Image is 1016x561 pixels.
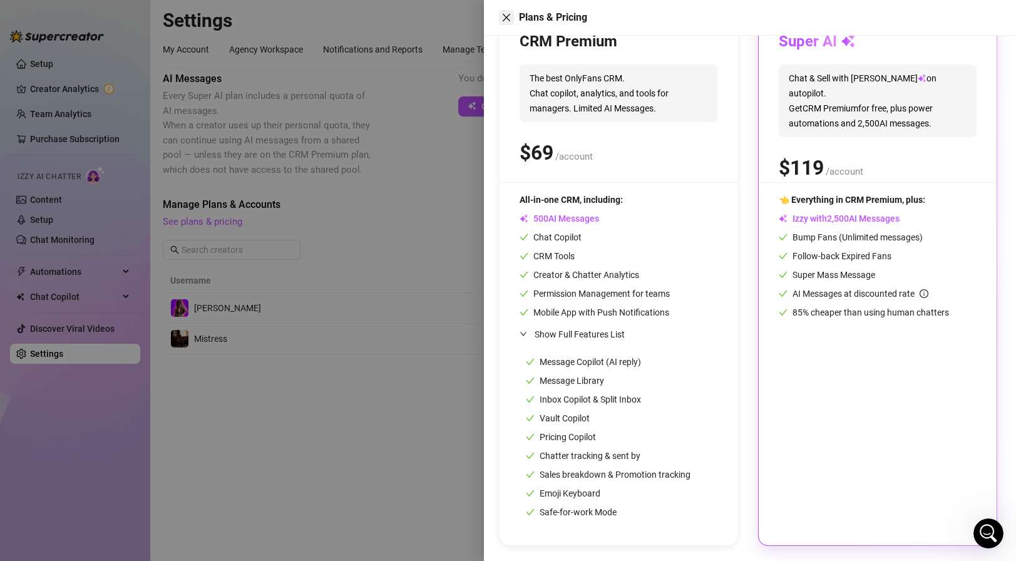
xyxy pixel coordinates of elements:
span: check [526,358,535,366]
span: Chatter tracking & sent by [526,451,640,461]
span: check [526,470,535,479]
button: Close [499,10,514,25]
span: Bump Fans (Unlimited messages) [779,232,923,242]
span: /account [826,166,863,177]
div: Hi [PERSON_NAME], you can check our pricing . With a basic paid plan, you’ll get access to some g... [20,69,195,179]
iframe: Intercom live chat [973,518,1003,548]
h3: Super AI [779,32,856,52]
span: check [779,270,788,279]
span: Message Copilot (AI reply) [526,357,641,367]
div: Ella says… [10,33,240,61]
button: Start recording [80,410,90,420]
span: check [526,489,535,498]
div: Alexis says… [10,351,240,391]
span: info-circle [920,289,928,298]
span: /account [555,151,593,162]
div: joined the conversation [54,35,213,46]
h3: CRM Premium [520,32,617,52]
img: Profile image for Ella [36,7,56,27]
div: and what other tools will I get access to with a better plan?Ideally you offer easily scheduling ... [45,267,240,349]
span: Vault Copilot [526,413,590,423]
button: Gif picker [39,410,49,420]
span: Mobile App with Push Notifications [520,307,669,317]
div: [PERSON_NAME] • 19h ago [20,189,123,197]
span: Izzy with AI Messages [779,214,900,224]
span: check [779,308,788,317]
span: Message Library [526,376,604,386]
span: check [526,451,535,460]
div: Do you offer auto send when campaign on wall is purchased? [45,351,240,390]
span: expanded [520,330,527,337]
span: Emoji Keyboard [526,488,600,498]
span: check [526,433,535,441]
p: Active 1h ago [61,16,116,28]
span: $ [779,156,824,180]
div: Show Full Features List [520,319,717,349]
span: check [520,233,528,242]
div: Ideally you offer easily scheduling PPV with template saved to content and price as well [55,306,230,342]
div: Close [220,5,242,28]
span: check [779,233,788,242]
img: Profile image for Ella [38,34,50,47]
h1: [PERSON_NAME] [61,6,142,16]
span: check [526,376,535,385]
span: Super Mass Message [779,270,875,280]
span: check [779,252,788,260]
span: Chat & Sell with [PERSON_NAME] on autopilot. Get CRM Premium for free, plus power automations and... [779,64,977,137]
button: Home [196,5,220,29]
span: check [520,289,528,298]
div: Alexis says… [10,267,240,351]
div: Is that not included now in the free trial? [55,234,230,258]
button: go back [8,5,32,29]
span: check [526,414,535,423]
span: check [526,395,535,404]
span: check [520,270,528,279]
span: Sales breakdown & Promotion tracking [526,470,690,480]
div: Alexis says… [10,226,240,267]
span: $ [520,141,553,165]
b: [PERSON_NAME] [54,36,124,45]
div: and what other tools will I get access to with a better plan? [55,274,230,299]
span: AI Messages [520,214,599,224]
div: Hi [PERSON_NAME], you can check our pricinghere. With a basic paid plan, you’ll get access to som... [10,61,205,187]
span: Show Full Features List [535,329,625,339]
span: Creator & Chatter Analytics [520,270,639,280]
span: check [779,289,788,298]
span: All-in-one CRM, including: [520,195,623,205]
span: check [520,308,528,317]
span: Inbox Copilot & Split Inbox [526,394,641,404]
span: 85% cheaper than using human chatters [779,307,949,317]
div: Is that not included now in the free trial? [45,226,240,265]
div: Do you offer auto send when campaign on wall is purchased? [55,358,230,383]
button: Send a message… [215,405,235,425]
span: Safe-for-work Mode [526,507,617,517]
textarea: Message… [11,384,240,405]
span: Follow-back Expired Fans [779,251,891,261]
span: Permission Management for teams [520,289,670,299]
span: 👈 Everything in CRM Premium, plus: [779,195,925,205]
span: The best OnlyFans CRM. Chat copilot, analytics, and tools for managers. Limited AI Messages. [520,64,717,122]
span: close [501,13,511,23]
span: check [526,508,535,517]
div: Ella says… [10,61,240,209]
span: check [520,252,528,260]
div: [DATE] [10,209,240,226]
span: AI Messages at discounted rate [793,289,928,299]
a: here [50,82,70,92]
span: CRM Tools [520,251,575,261]
span: Chat Copilot [520,232,582,242]
button: Emoji picker [19,410,29,420]
button: Upload attachment [59,410,69,420]
span: Pricing Copilot [526,432,596,442]
div: Plans & Pricing [519,10,1001,25]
